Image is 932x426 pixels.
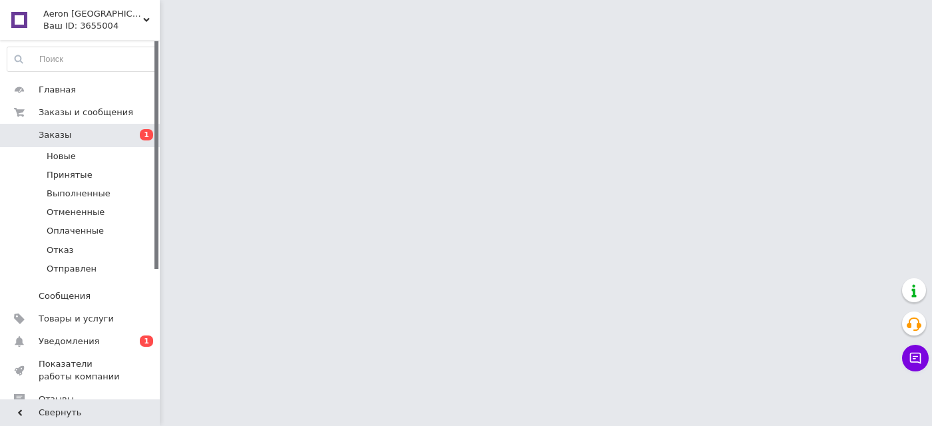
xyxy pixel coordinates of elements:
div: Ваш ID: 3655004 [43,20,160,32]
button: Чат с покупателем [902,345,929,371]
span: 1 [140,129,153,140]
span: Отправлен [47,263,97,275]
span: Товары и услуги [39,313,114,325]
span: Сообщения [39,290,91,302]
span: Новые [47,150,76,162]
span: 1 [140,335,153,347]
span: Главная [39,84,76,96]
span: Заказы [39,129,71,141]
span: Aeron Киев [43,8,143,20]
span: Принятые [47,169,93,181]
span: Уведомления [39,335,99,347]
span: Отзывы [39,393,74,405]
span: Отмененные [47,206,105,218]
input: Поиск [7,47,156,71]
span: Заказы и сообщения [39,106,133,118]
span: Отказ [47,244,74,256]
span: Показатели работы компании [39,358,123,382]
span: Оплаченные [47,225,104,237]
span: Выполненные [47,188,111,200]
